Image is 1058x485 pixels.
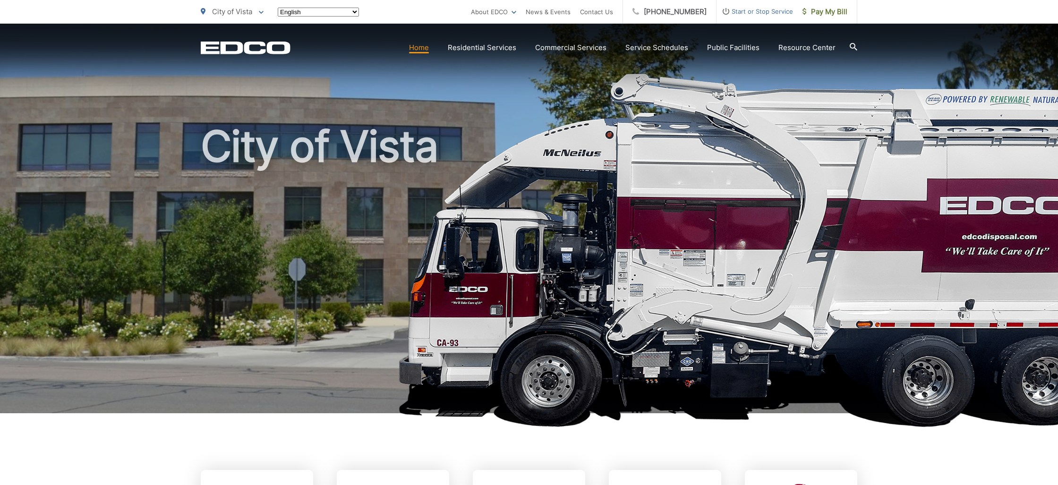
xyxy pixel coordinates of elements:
a: Residential Services [448,42,516,53]
a: EDCD logo. Return to the homepage. [201,41,290,54]
a: Public Facilities [707,42,759,53]
h1: City of Vista [201,123,857,422]
a: Service Schedules [625,42,688,53]
select: Select a language [278,8,359,17]
span: Pay My Bill [802,6,847,17]
a: About EDCO [471,6,516,17]
a: Contact Us [580,6,613,17]
a: Home [409,42,429,53]
a: Resource Center [778,42,836,53]
a: Commercial Services [535,42,606,53]
span: City of Vista [212,7,252,16]
a: News & Events [526,6,571,17]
